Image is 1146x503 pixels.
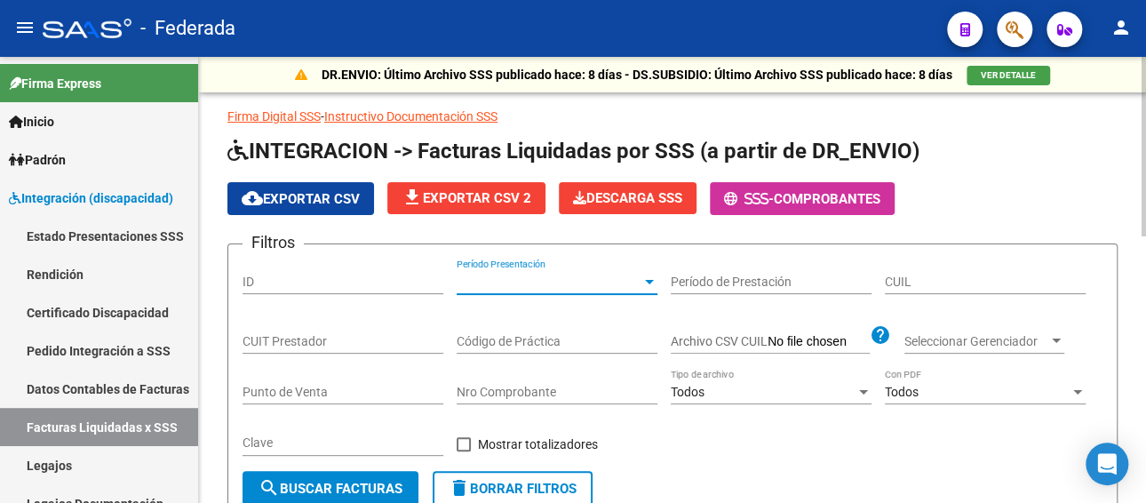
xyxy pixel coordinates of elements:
app-download-masive: Descarga masiva de comprobantes (adjuntos) [559,182,696,215]
span: Buscar Facturas [259,481,402,497]
mat-icon: menu [14,17,36,38]
h3: Filtros [243,230,304,255]
span: Padrón [9,150,66,170]
span: Comprobantes [774,191,880,207]
span: Exportar CSV 2 [402,190,531,206]
mat-icon: file_download [402,187,423,208]
span: Período Presentación [457,275,641,290]
span: Inicio [9,112,54,132]
span: Todos [671,385,704,399]
button: Exportar CSV [227,182,374,215]
span: Firma Express [9,74,101,93]
button: Exportar CSV 2 [387,182,545,214]
span: Descarga SSS [573,190,682,206]
button: VER DETALLE [967,66,1050,85]
div: Open Intercom Messenger [1086,443,1128,485]
span: VER DETALLE [981,70,1036,80]
span: Mostrar totalizadores [478,434,598,455]
button: -Comprobantes [710,182,895,215]
p: DR.ENVIO: Último Archivo SSS publicado hace: 8 días - DS.SUBSIDIO: Último Archivo SSS publicado h... [322,65,952,84]
span: Exportar CSV [242,191,360,207]
mat-icon: search [259,477,280,499]
span: Integración (discapacidad) [9,188,173,208]
span: Archivo CSV CUIL [671,334,768,348]
mat-icon: help [870,324,891,346]
span: Seleccionar Gerenciador [904,334,1048,349]
p: - [227,107,1118,126]
span: Borrar Filtros [449,481,577,497]
span: - [724,191,774,207]
button: Descarga SSS [559,182,696,214]
span: INTEGRACION -> Facturas Liquidadas por SSS (a partir de DR_ENVIO) [227,139,919,164]
mat-icon: person [1110,17,1132,38]
a: Firma Digital SSS [227,109,321,124]
mat-icon: delete [449,477,470,499]
a: Instructivo Documentación SSS [324,109,497,124]
span: - Federada [140,9,235,48]
span: Todos [885,385,919,399]
mat-icon: cloud_download [242,188,263,209]
input: Archivo CSV CUIL [768,334,870,350]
